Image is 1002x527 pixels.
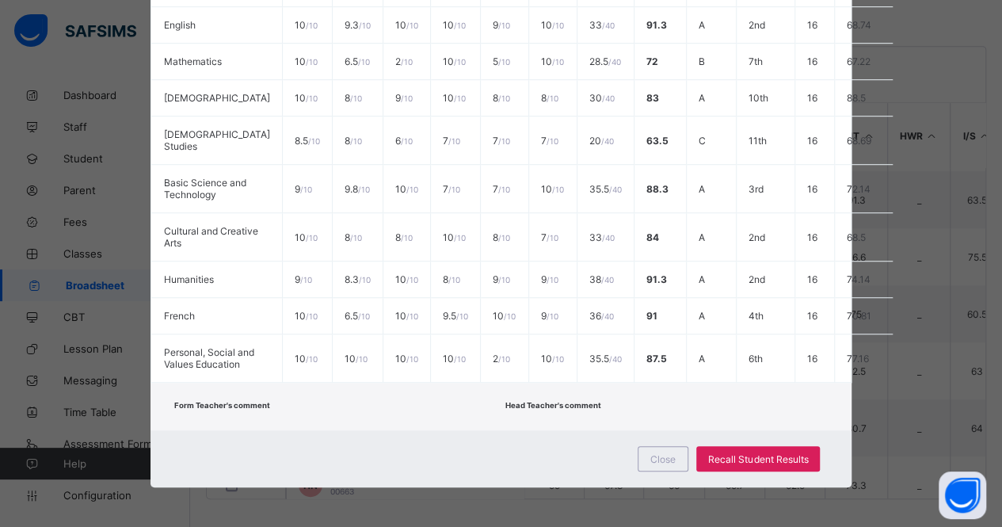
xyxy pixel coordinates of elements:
[493,135,510,147] span: 7
[395,353,418,365] span: 10
[345,19,371,31] span: 9.3
[164,346,254,370] span: Personal, Social and Values Education
[699,183,705,195] span: A
[646,92,659,104] span: 83
[401,233,413,242] span: / 10
[443,55,466,67] span: 10
[749,231,765,243] span: 2nd
[602,94,615,103] span: / 40
[646,55,658,67] span: 72
[443,19,466,31] span: 10
[749,135,767,147] span: 11th
[699,353,705,365] span: A
[541,183,564,195] span: 10
[589,92,615,104] span: 30
[401,57,413,67] span: / 10
[406,185,418,194] span: / 10
[847,55,871,67] span: 67.22
[454,354,466,364] span: / 10
[847,310,871,322] span: 70.81
[295,55,318,67] span: 10
[749,19,765,31] span: 2nd
[345,231,362,243] span: 8
[345,135,362,147] span: 8
[295,231,318,243] span: 10
[345,92,362,104] span: 8
[448,136,460,146] span: / 10
[646,135,669,147] span: 63.5
[646,273,667,285] span: 91.3
[589,19,615,31] span: 33
[847,353,869,365] span: 77.16
[541,273,558,285] span: 9
[345,310,370,322] span: 6.5
[493,55,510,67] span: 5
[345,273,371,285] span: 8.3
[552,21,564,30] span: / 10
[601,275,614,285] span: / 40
[401,136,413,146] span: / 10
[589,135,614,147] span: 20
[547,136,558,146] span: / 10
[749,353,763,365] span: 6th
[306,21,318,30] span: / 10
[493,183,510,195] span: 7
[541,310,558,322] span: 9
[350,233,362,242] span: / 10
[295,183,312,195] span: 9
[406,21,418,30] span: / 10
[164,19,196,31] span: English
[589,273,614,285] span: 38
[358,311,370,321] span: / 10
[504,311,516,321] span: / 10
[646,19,667,31] span: 91.3
[456,311,468,321] span: / 10
[443,92,466,104] span: 10
[589,353,622,365] span: 35.5
[807,92,817,104] span: 16
[406,354,418,364] span: / 10
[164,92,270,104] span: [DEMOGRAPHIC_DATA]
[699,135,706,147] span: C
[807,135,817,147] span: 16
[541,19,564,31] span: 10
[699,231,705,243] span: A
[749,55,763,67] span: 7th
[443,353,466,365] span: 10
[164,225,258,249] span: Cultural and Creative Arts
[589,231,615,243] span: 33
[443,273,460,285] span: 8
[498,233,510,242] span: / 10
[295,273,312,285] span: 9
[505,401,601,410] span: Head Teacher's comment
[552,185,564,194] span: / 10
[443,310,468,322] span: 9.5
[807,183,817,195] span: 16
[308,136,320,146] span: / 10
[498,21,510,30] span: / 10
[589,55,621,67] span: 28.5
[602,21,615,30] span: / 40
[454,57,466,67] span: / 10
[547,233,558,242] span: / 10
[443,231,466,243] span: 10
[174,401,270,410] span: Form Teacher's comment
[358,185,370,194] span: / 10
[359,21,371,30] span: / 10
[406,275,418,285] span: / 10
[395,92,413,104] span: 9
[939,472,986,519] button: Open asap
[345,353,368,365] span: 10
[493,353,510,365] span: 2
[306,354,318,364] span: / 10
[345,55,370,67] span: 6.5
[498,275,510,285] span: / 10
[699,273,705,285] span: A
[646,353,667,365] span: 87.5
[807,273,817,285] span: 16
[295,353,318,365] span: 10
[646,231,659,243] span: 84
[807,19,817,31] span: 16
[401,94,413,103] span: / 10
[807,310,817,322] span: 16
